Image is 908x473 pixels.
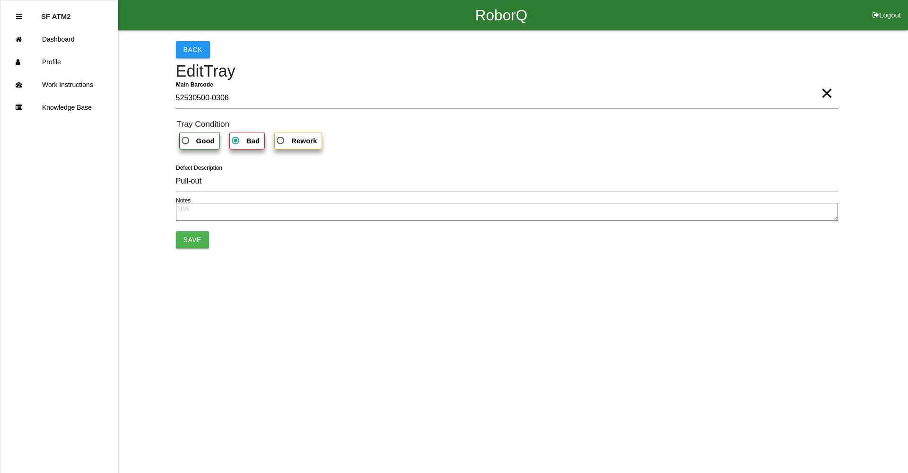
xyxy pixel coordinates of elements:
[0,96,118,119] a: Knowledge Base
[196,137,215,145] b: Good
[176,164,222,172] label: Defect Description
[291,137,317,145] b: Rework
[0,51,118,73] a: Profile
[176,170,838,192] input: N/A
[41,5,71,20] p: SF ATM2
[246,137,260,145] b: Bad
[176,196,191,205] label: Notes
[0,28,118,51] a: Dashboard
[821,74,833,93] span: Clear Input
[176,62,838,80] h4: Edit Tray
[177,120,838,129] h6: Tray Condition
[176,41,210,58] button: Back
[176,231,209,248] button: Save
[176,87,838,109] input: Required
[16,5,22,28] div: Close
[0,73,118,96] a: Work Instructions
[176,81,213,88] b: Main Barcode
